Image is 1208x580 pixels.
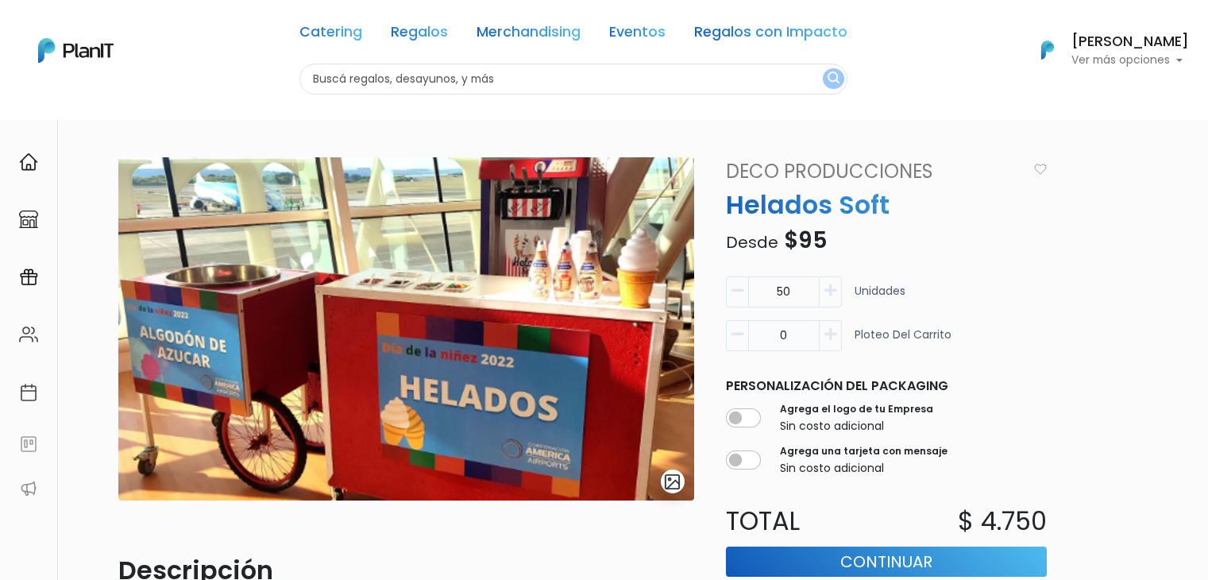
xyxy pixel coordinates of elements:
img: partners-52edf745621dab592f3b2c58e3bca9d71375a7ef29c3b500c9f145b62cc070d4.svg [19,479,38,498]
p: Personalización del packaging [726,377,1047,396]
img: people-662611757002400ad9ed0e3c099ab2801c6687ba6c219adb57efc949bc21e19d.svg [19,325,38,344]
img: heart_icon [1034,164,1047,175]
p: Ver más opciones [1071,55,1189,66]
button: Continuar [726,547,1047,577]
input: Buscá regalos, desayunos, y más [299,64,847,95]
p: Helados Soft [716,186,1056,224]
p: $ 4.750 [958,502,1047,540]
a: Regalos con Impacto [694,25,847,44]
span: Desde [726,231,778,253]
p: Sin costo adicional [780,418,933,435]
img: PlanIt Logo [38,38,114,63]
img: search_button-432b6d5273f82d61273b3651a40e1bd1b912527efae98b1b7a1b2c0702e16a8d.svg [828,72,839,87]
img: Deco_helados.png [118,157,694,501]
img: marketplace-4ceaa7011d94191e9ded77b95e3339b90024bf715f7c57f8cf31f2d8c509eaba.svg [19,210,38,229]
img: gallery-light [663,473,681,491]
h6: [PERSON_NAME] [1071,35,1189,49]
a: Catering [299,25,362,44]
img: campaigns-02234683943229c281be62815700db0a1741e53638e28bf9629b52c665b00959.svg [19,268,38,287]
a: Deco Producciones [716,157,1028,186]
p: Unidades [855,283,905,314]
p: Ploteo del carrito [855,327,951,358]
label: Agrega una tarjeta con mensaje [780,444,947,458]
label: Agrega el logo de tu Empresa [780,402,933,416]
img: home-e721727adea9d79c4d83392d1f703f7f8bce08238fde08b1acbfd93340b81755.svg [19,153,38,172]
a: Merchandising [477,25,581,44]
p: Sin costo adicional [780,460,947,477]
img: PlanIt Logo [1030,33,1065,68]
button: PlanIt Logo [PERSON_NAME] Ver más opciones [1021,29,1189,71]
a: Eventos [609,25,666,44]
p: Total [716,502,886,540]
img: feedback-78b5a0c8f98aac82b08bfc38622c3050aee476f2c9584af64705fc4e61158814.svg [19,435,38,454]
a: Regalos [391,25,448,44]
span: $95 [784,225,828,256]
img: calendar-87d922413cdce8b2cf7b7f5f62616a5cf9e4887200fb71536465627b3292af00.svg [19,383,38,402]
